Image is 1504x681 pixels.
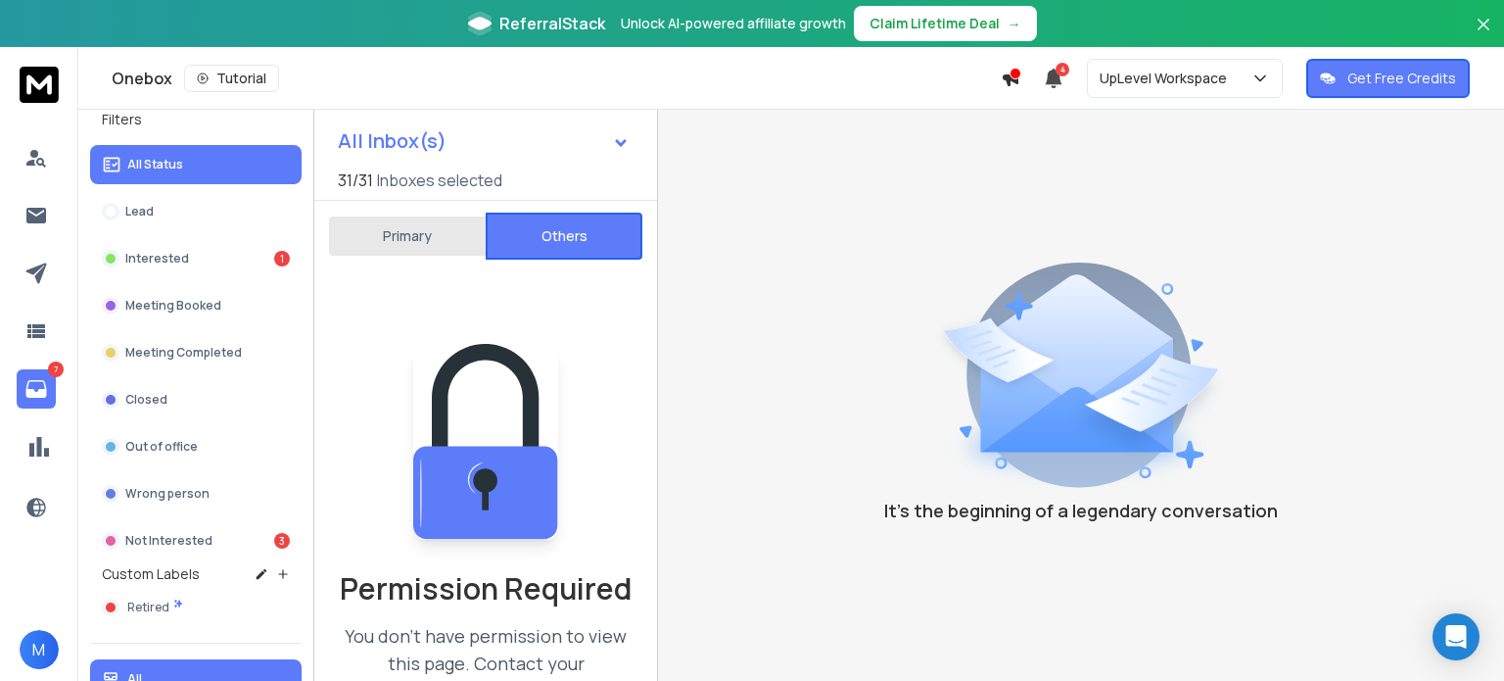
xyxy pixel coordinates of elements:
[184,65,279,92] button: Tutorial
[90,427,302,466] button: Out of office
[125,533,212,549] p: Not Interested
[125,439,198,455] p: Out of office
[1347,69,1456,88] p: Get Free Credits
[90,192,302,231] button: Lead
[90,380,302,419] button: Closed
[330,571,641,607] h1: Permission Required
[125,486,210,502] p: Wrong person
[854,6,1037,41] button: Claim Lifetime Deal→
[20,630,59,669] button: M
[274,251,290,267] div: 1
[127,600,169,615] span: Retired
[90,521,302,560] button: Not Interested3
[486,213,642,260] button: Others
[90,588,302,627] button: Retired
[338,169,373,192] span: 31 / 31
[48,362,64,377] p: 7
[125,204,154,219] p: Lead
[125,251,189,267] p: Interested
[621,14,846,33] p: Unlock AI-powered affiliate growth
[127,157,183,172] p: All Status
[274,533,290,549] div: 3
[322,122,645,161] button: All Inbox(s)
[377,169,502,192] h3: Inboxes selected
[125,298,221,314] p: Meeting Booked
[90,106,302,133] h3: Filters
[413,344,558,540] img: Team collaboration
[1433,613,1480,660] div: Open Intercom Messenger
[1008,14,1021,33] span: →
[90,145,302,184] button: All Status
[1471,12,1496,59] button: Close banner
[90,286,302,325] button: Meeting Booked
[112,65,1001,92] div: Onebox
[499,12,605,35] span: ReferralStack
[329,215,486,258] button: Primary
[1056,63,1069,76] span: 4
[90,333,302,372] button: Meeting Completed
[884,497,1278,524] p: It’s the beginning of a legendary conversation
[1306,59,1470,98] button: Get Free Credits
[90,474,302,513] button: Wrong person
[102,564,200,584] h3: Custom Labels
[90,239,302,278] button: Interested1
[17,369,56,409] a: 7
[338,131,446,151] h1: All Inbox(s)
[125,345,242,361] p: Meeting Completed
[1100,69,1235,88] p: UpLevel Workspace
[125,392,167,408] p: Closed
